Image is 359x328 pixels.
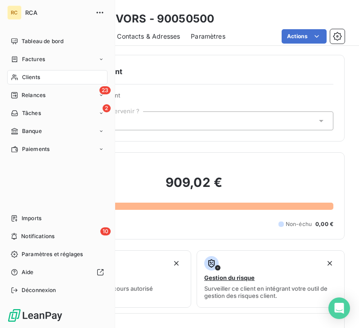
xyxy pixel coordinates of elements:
div: RC [7,5,22,20]
span: RCA [25,9,90,16]
span: Propriétés Client [72,92,333,104]
span: Paramètres [191,32,225,41]
h2: 909,02 € [54,174,333,199]
span: Clients [22,73,40,81]
span: Gestion du risque [204,274,255,281]
span: Surveiller ce client en intégrant votre outil de gestion des risques client. [204,285,337,299]
span: Imports [22,214,41,222]
span: Factures [22,55,45,63]
span: Contacts & Adresses [117,32,180,41]
span: Notifications [21,232,54,240]
span: Paiements [22,145,49,153]
button: Gestion du risqueSurveiller ce client en intégrant votre outil de gestion des risques client. [197,250,345,308]
h3: KFC GIVORS - 90050500 [79,11,214,27]
span: Tableau de bord [22,37,63,45]
span: Paramètres et réglages [22,250,83,258]
button: Actions [282,29,327,44]
span: Relances [22,91,45,99]
span: 10 [100,227,111,235]
div: Open Intercom Messenger [328,297,350,319]
a: Aide [7,265,108,279]
button: Limite d’encoursAjouter une limite d’encours autorisé [43,250,191,308]
h6: Informations client [54,66,333,77]
span: Tâches [22,109,41,117]
span: 2 [103,104,111,112]
span: Non-échu [286,220,312,228]
img: Logo LeanPay [7,308,63,323]
span: Déconnexion [22,286,56,294]
span: 23 [99,86,111,94]
span: 0,00 € [315,220,333,228]
span: Banque [22,127,42,135]
span: Aide [22,268,34,276]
